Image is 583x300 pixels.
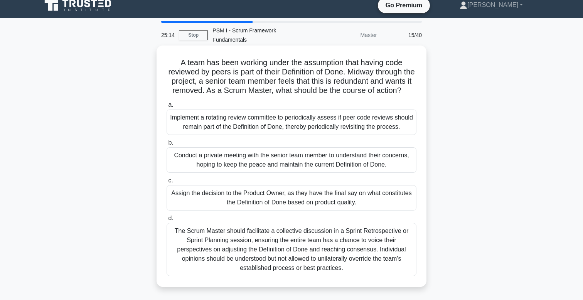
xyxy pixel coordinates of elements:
a: Go Premium [381,0,427,10]
div: Conduct a private meeting with the senior team member to understand their concerns, hoping to kee... [167,147,416,173]
div: PSM I - Scrum Framework Fundamentals [208,23,314,47]
div: The Scrum Master should facilitate a collective discussion in a Sprint Retrospective or Sprint Pl... [167,223,416,276]
div: Master [314,27,381,43]
div: 15/40 [381,27,426,43]
span: d. [168,215,173,221]
span: a. [168,101,173,108]
div: Implement a rotating review committee to periodically assess if peer code reviews should remain p... [167,110,416,135]
div: Assign the decision to the Product Owner, as they have the final say on what constitutes the Defi... [167,185,416,211]
span: c. [168,177,173,184]
span: b. [168,139,173,146]
a: Stop [179,30,208,40]
h5: A team has been working under the assumption that having code reviewed by peers is part of their ... [166,58,417,96]
div: 25:14 [157,27,179,43]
